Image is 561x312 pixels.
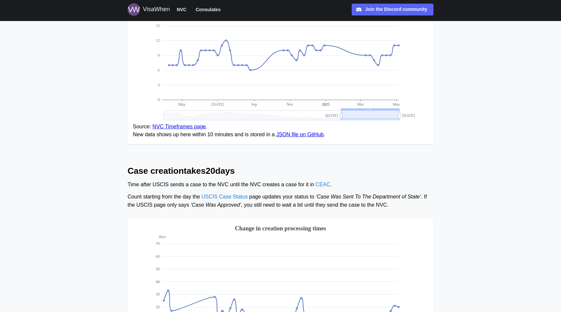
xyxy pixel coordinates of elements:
div: VisaWhen [143,5,170,14]
text: 70 [156,241,160,246]
text: Nov [286,102,293,107]
a: NVC Timeframes page [153,124,206,129]
text: Mar [357,102,364,107]
text: 2025 [322,102,330,107]
span: NVC [177,6,187,13]
div: Count starting from the day the page updates your status to . If the USCIS page only says , you s... [128,193,433,209]
text: Change in creation processing times [235,225,326,232]
a: JSON file on GitHub [276,132,324,137]
a: USCIS Case Status [201,194,248,199]
h2: Case creation takes 20 days [128,165,433,177]
text: May [393,102,400,107]
text: 40 [156,279,160,284]
span: Consulates [196,6,221,13]
figcaption: Source: . New data shows up here within 10 minutes and is stored in a . [133,123,428,139]
a: Join the Discord community [352,4,433,15]
text: 20 [156,305,160,309]
text: [DATE] [211,102,224,107]
text: 9 [158,53,160,58]
button: NVC [174,5,190,14]
text: 15 [156,23,160,28]
span: ‘Case Was Approved’ [191,202,241,208]
span: ‘Case Was Sent To The Department of State’ [316,194,421,199]
div: Join the Discord community [365,6,427,13]
a: Logo for VisaWhen VisaWhen [128,3,170,16]
text: 50 [156,267,160,271]
text: days [159,234,166,239]
text: 6 [158,68,160,72]
text: 0 [158,97,160,102]
a: CEAC [315,182,330,187]
text: [DATE] [325,113,338,117]
text: 60 [156,254,160,258]
button: Consulates [193,5,223,14]
text: [DATE] [402,113,415,117]
text: 30 [156,292,160,297]
text: Sep [251,102,257,107]
text: 12 [156,38,160,43]
div: Time after USCIS sends a case to the NVC until the NVC creates a case for it in . [128,181,433,189]
img: Logo for VisaWhen [128,3,140,16]
text: 3 [158,83,160,87]
text: May [178,102,186,107]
